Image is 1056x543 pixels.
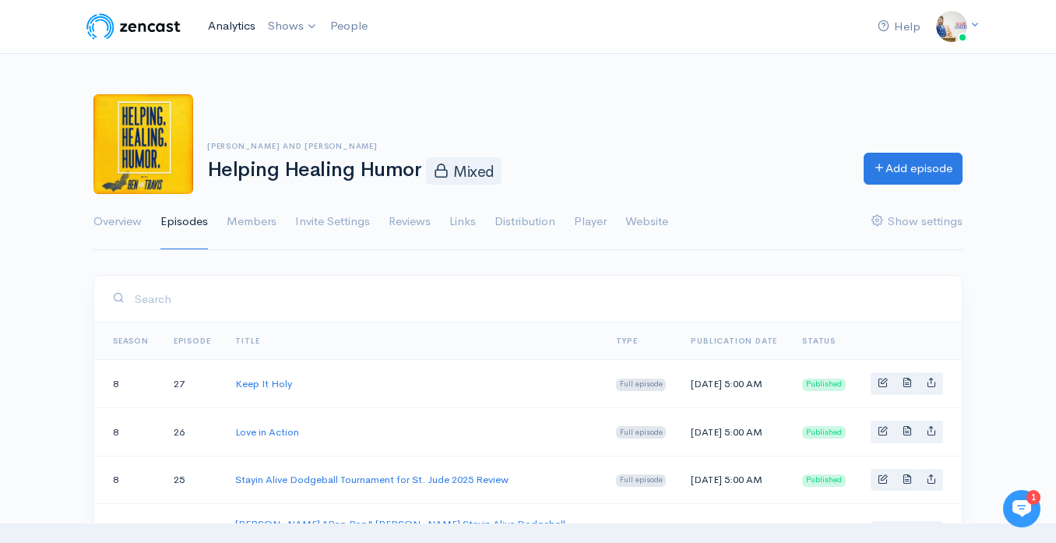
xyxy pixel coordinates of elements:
[871,469,943,492] div: Basic example
[625,194,668,250] a: Website
[871,194,963,250] a: Show settings
[389,194,431,250] a: Reviews
[23,76,288,100] h1: Hi 👋
[871,421,943,443] div: Basic example
[161,407,224,456] td: 26
[84,11,183,42] img: ZenCast Logo
[134,283,943,315] input: Search
[936,11,967,42] img: ...
[235,336,259,346] a: Title
[678,456,790,504] td: [DATE] 5:00 AM
[574,194,607,250] a: Player
[94,456,161,504] td: 8
[235,425,299,439] a: Love in Action
[94,360,161,408] td: 8
[871,10,927,44] a: Help
[616,379,667,391] span: Full episode
[21,267,290,286] p: Find an answer quickly
[616,336,638,346] a: Type
[449,194,476,250] a: Links
[207,157,845,184] h1: Helping Healing Humor
[202,9,262,43] a: Analytics
[691,336,777,346] a: Publication date
[295,194,370,250] a: Invite Settings
[802,379,846,391] span: Published
[262,9,324,44] a: Shows
[495,194,555,250] a: Distribution
[426,157,502,184] span: Mixed
[161,456,224,504] td: 25
[100,216,187,228] span: New conversation
[235,473,509,486] a: Stayin Alive Dodgeball Tournament for St. Jude 2025 Review
[235,377,292,390] a: Keep It Holy
[802,336,836,346] span: Status
[616,474,667,487] span: Full episode
[24,206,287,238] button: New conversation
[1003,490,1040,527] iframe: gist-messenger-bubble-iframe
[864,153,963,185] a: Add episode
[207,142,845,150] h6: [PERSON_NAME] and [PERSON_NAME]
[871,372,943,395] div: Basic example
[160,194,208,250] a: Episodes
[45,293,278,324] input: Search articles
[161,360,224,408] td: 27
[616,426,667,439] span: Full episode
[113,336,149,346] a: Season
[23,104,288,178] h2: Just let us know if you need anything and we'll be happy to help! 🙂
[324,9,374,43] a: People
[227,194,276,250] a: Members
[678,407,790,456] td: [DATE] 5:00 AM
[93,194,142,250] a: Overview
[94,407,161,456] td: 8
[802,474,846,487] span: Published
[174,336,211,346] a: Episode
[802,426,846,439] span: Published
[678,360,790,408] td: [DATE] 5:00 AM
